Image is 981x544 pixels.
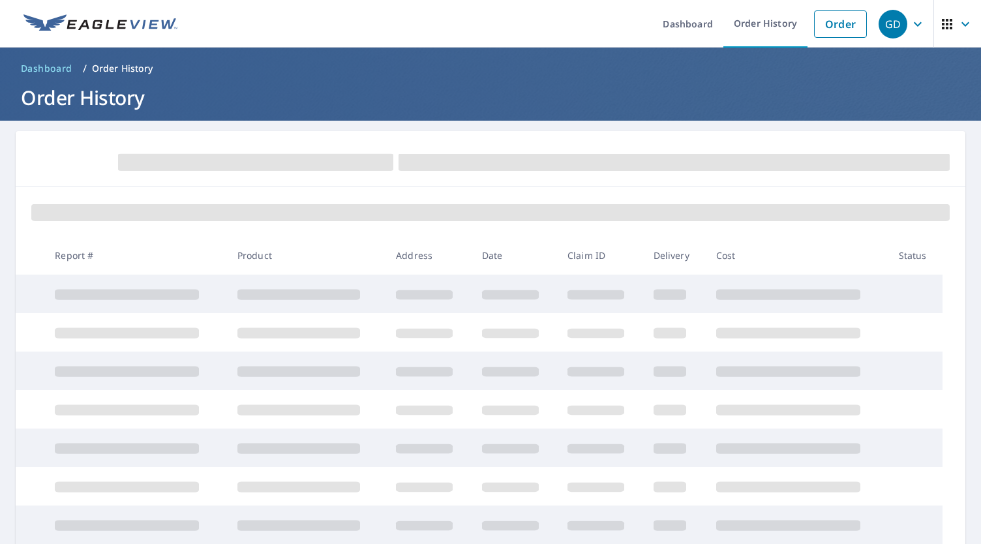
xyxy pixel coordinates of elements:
th: Cost [706,236,888,275]
th: Product [227,236,385,275]
div: GD [879,10,907,38]
img: EV Logo [23,14,177,34]
h1: Order History [16,84,965,111]
th: Status [888,236,943,275]
th: Address [385,236,471,275]
th: Date [472,236,557,275]
li: / [83,61,87,76]
a: Order [814,10,867,38]
th: Claim ID [557,236,642,275]
th: Delivery [643,236,706,275]
th: Report # [44,236,227,275]
nav: breadcrumb [16,58,965,79]
p: Order History [92,62,153,75]
span: Dashboard [21,62,72,75]
a: Dashboard [16,58,78,79]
